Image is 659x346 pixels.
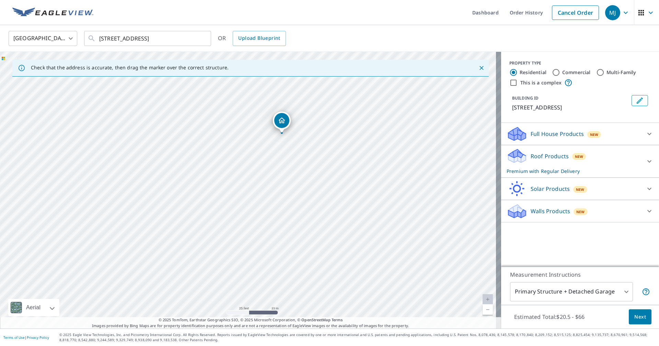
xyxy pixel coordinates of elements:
div: PROPERTY TYPE [509,60,651,66]
p: | [3,335,49,339]
span: New [576,209,585,215]
a: Terms of Use [3,335,25,340]
div: Primary Structure + Detached Garage [510,282,633,301]
p: Solar Products [531,185,570,193]
div: Aerial [24,299,43,316]
p: Premium with Regular Delivery [507,168,641,175]
div: Aerial [8,299,59,316]
button: Close [477,64,486,72]
button: Next [629,309,651,325]
div: Solar ProductsNew [507,181,654,197]
span: © 2025 TomTom, Earthstar Geographics SIO, © 2025 Microsoft Corporation, © [159,317,343,323]
span: Your report will include the primary structure and a detached garage if one exists. [642,288,650,296]
div: [GEOGRAPHIC_DATA] [9,29,77,48]
span: New [576,187,585,192]
p: Measurement Instructions [510,270,650,279]
span: Upload Blueprint [238,34,280,43]
p: BUILDING ID [512,95,539,101]
label: Residential [520,69,546,76]
input: Search by address or latitude-longitude [99,29,197,48]
span: Next [634,313,646,321]
img: EV Logo [12,8,93,18]
a: Upload Blueprint [233,31,286,46]
p: Walls Products [531,207,570,215]
p: © 2025 Eagle View Technologies, Inc. and Pictometry International Corp. All Rights Reserved. Repo... [59,332,656,343]
label: Commercial [562,69,591,76]
div: Dropped pin, building 1, Residential property, 701 Stoney Crk W Nellysford, VA 22958 [273,112,291,133]
a: Privacy Policy [27,335,49,340]
p: Check that the address is accurate, then drag the marker over the correct structure. [31,65,229,71]
label: Multi-Family [606,69,636,76]
a: Cancel Order [552,5,599,20]
button: Edit building 1 [632,95,648,106]
a: Current Level 20, Zoom In Disabled [483,294,493,304]
a: Current Level 20, Zoom Out [483,304,493,315]
div: MJ [605,5,620,20]
span: New [590,132,599,137]
a: OpenStreetMap [301,317,330,322]
div: Full House ProductsNew [507,126,654,142]
div: Roof ProductsNewPremium with Regular Delivery [507,148,654,175]
span: New [575,154,583,159]
div: OR [218,31,286,46]
p: Full House Products [531,130,584,138]
p: Roof Products [531,152,569,160]
p: Estimated Total: $20.5 - $66 [509,309,590,324]
label: This is a complex [520,79,562,86]
a: Terms [332,317,343,322]
div: Walls ProductsNew [507,203,654,219]
p: [STREET_ADDRESS] [512,103,629,112]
